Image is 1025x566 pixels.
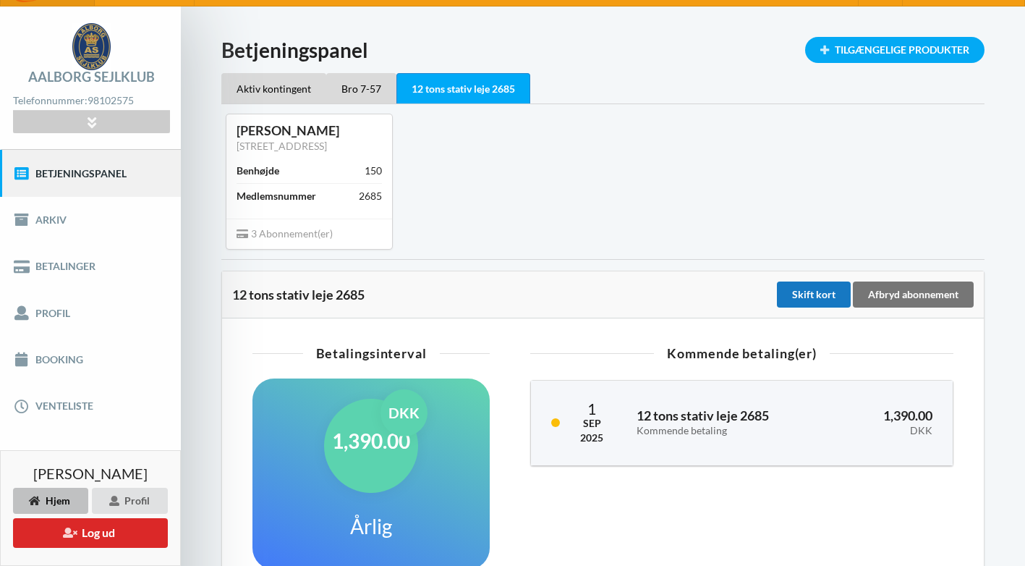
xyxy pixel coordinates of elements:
div: Tilgængelige Produkter [805,37,984,63]
img: logo [72,23,111,70]
div: Skift kort [777,282,851,308]
h3: 12 tons stativ leje 2685 [637,407,816,436]
div: Afbryd abonnement [853,282,974,308]
div: Bro 7-57 [326,73,396,104]
div: 12 tons stativ leje 2685 [232,287,774,302]
div: [PERSON_NAME] [237,122,382,139]
div: Aktiv kontingent [221,73,326,104]
div: Medlemsnummer [237,189,316,203]
div: Telefonnummer: [13,91,169,111]
div: Hjem [13,488,88,514]
div: 12 tons stativ leje 2685 [396,73,530,104]
div: 1 [580,401,603,416]
button: Log ud [13,518,168,548]
h1: 1,390.00 [332,428,410,454]
div: DKK [836,425,932,437]
strong: 98102575 [88,94,134,106]
div: 2025 [580,431,603,445]
div: Aalborg Sejlklub [28,70,155,83]
div: Benhøjde [237,164,279,178]
div: 150 [365,164,382,178]
div: Kommende betaling [637,425,816,437]
div: Profil [92,488,168,514]
div: Sep [580,416,603,431]
span: [PERSON_NAME] [33,466,148,481]
a: [STREET_ADDRESS] [237,140,327,152]
span: 3 Abonnement(er) [237,227,333,240]
div: 2685 [359,189,382,203]
div: DKK [380,389,428,436]
h1: Betjeningspanel [221,37,984,63]
div: Kommende betaling(er) [530,347,953,360]
h3: 1,390.00 [836,407,932,436]
h1: Årlig [350,513,392,539]
div: Betalingsinterval [252,347,490,360]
